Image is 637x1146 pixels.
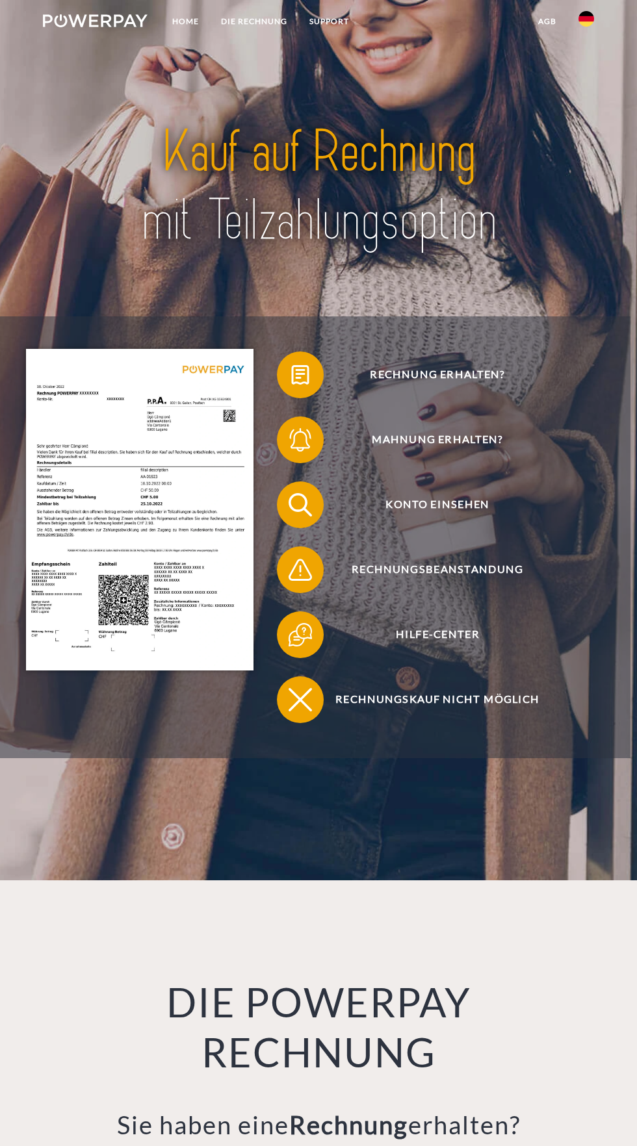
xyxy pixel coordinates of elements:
[210,10,298,33] a: DIE RECHNUNG
[294,416,581,463] span: Mahnung erhalten?
[277,351,581,398] button: Rechnung erhalten?
[74,978,563,1077] h1: DIE POWERPAY RECHNUNG
[260,414,598,466] a: Mahnung erhalten?
[277,481,581,528] button: Konto einsehen
[286,361,315,390] img: qb_bill.svg
[99,114,539,258] img: title-powerpay_de.svg
[294,611,581,658] span: Hilfe-Center
[294,546,581,593] span: Rechnungsbeanstandung
[294,676,581,723] span: Rechnungskauf nicht möglich
[286,555,315,585] img: qb_warning.svg
[289,1110,408,1140] b: Rechnung
[260,349,598,401] a: Rechnung erhalten?
[294,481,581,528] span: Konto einsehen
[74,1110,563,1141] h3: Sie haben eine erhalten?
[161,10,210,33] a: Home
[277,676,581,723] button: Rechnungskauf nicht möglich
[294,351,581,398] span: Rechnung erhalten?
[26,349,253,670] img: single_invoice_powerpay_de.jpg
[286,620,315,650] img: qb_help.svg
[277,611,581,658] button: Hilfe-Center
[260,544,598,596] a: Rechnungsbeanstandung
[286,426,315,455] img: qb_bell.svg
[277,546,581,593] button: Rechnungsbeanstandung
[527,10,567,33] a: agb
[260,479,598,531] a: Konto einsehen
[277,416,581,463] button: Mahnung erhalten?
[260,674,598,726] a: Rechnungskauf nicht möglich
[43,14,148,27] img: logo-powerpay-white.svg
[298,10,360,33] a: SUPPORT
[578,11,594,27] img: de
[286,490,315,520] img: qb_search.svg
[286,685,315,715] img: qb_close.svg
[260,609,598,661] a: Hilfe-Center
